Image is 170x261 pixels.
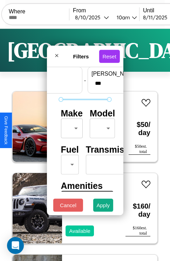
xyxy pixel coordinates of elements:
button: Cancel [53,199,83,212]
h4: Amenities [61,181,109,191]
div: 10am [113,14,132,21]
p: - [84,75,86,85]
label: min price [19,71,79,77]
div: 8 / 10 / 2025 [75,14,104,21]
label: [PERSON_NAME] [91,71,151,77]
h3: $ 160 / day [125,195,150,225]
button: Reset [99,50,120,63]
button: 10am [111,14,139,21]
div: $ 50 est. total [129,144,150,155]
h3: $ 50 / day [129,114,150,144]
h4: Model [90,108,115,119]
div: $ 160 est. total [125,225,150,236]
label: From [73,7,139,14]
button: 8/10/2025 [73,14,111,21]
h4: Fuel [61,145,79,155]
label: Where [9,8,69,15]
h4: Filters [63,53,99,59]
div: Give Feedback [4,116,8,145]
button: Apply [93,199,114,212]
div: Open Intercom Messenger [7,237,24,254]
p: Available [69,226,90,236]
h4: Make [61,108,83,119]
h4: Transmission [86,145,142,155]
